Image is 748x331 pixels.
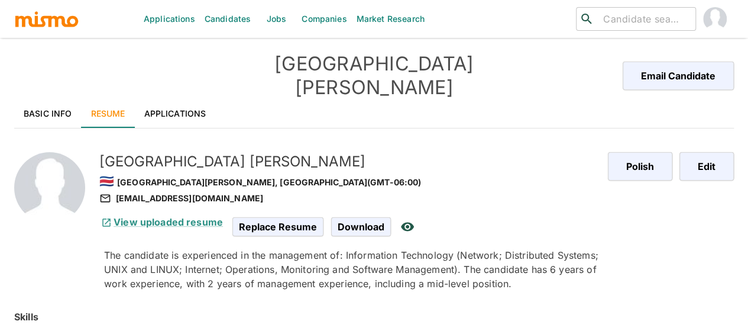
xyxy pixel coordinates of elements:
a: Download [331,221,391,231]
h5: [GEOGRAPHIC_DATA] [PERSON_NAME] [99,152,598,171]
h4: [GEOGRAPHIC_DATA] [PERSON_NAME] [194,52,554,99]
a: Resume [82,99,135,128]
img: Maia Reyes [703,7,727,31]
span: Download [331,217,391,236]
img: 2Q== [14,152,85,223]
a: View uploaded resume [99,216,223,228]
a: Applications [135,99,216,128]
span: Replace Resume [232,217,323,236]
img: logo [14,10,79,28]
button: Email Candidate [623,62,734,90]
span: 🇨🇷 [99,174,114,188]
div: [EMAIL_ADDRESS][DOMAIN_NAME] [99,191,598,205]
div: [GEOGRAPHIC_DATA][PERSON_NAME], [GEOGRAPHIC_DATA] (GMT-06:00) [99,171,598,191]
a: Basic Info [14,99,82,128]
div: The candidate is experienced in the management of: Information Technology (Network; Distributed S... [104,248,598,291]
h6: Skills [14,310,38,324]
input: Candidate search [598,11,691,27]
button: Edit [679,152,734,181]
button: Polish [608,152,672,181]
